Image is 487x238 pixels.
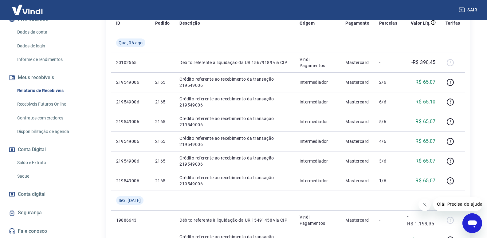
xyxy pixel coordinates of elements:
p: Mastercard [345,158,369,164]
p: 2165 [155,99,170,105]
a: Saldo e Extrato [15,156,84,169]
p: Mastercard [345,99,369,105]
a: Fale conosco [7,224,84,238]
p: 2165 [155,178,170,184]
p: 219549006 [116,158,145,164]
p: Crédito referente ao recebimento da transação 219549006 [179,155,289,167]
p: 1/6 [379,178,397,184]
p: 2165 [155,119,170,125]
p: Descrição [179,20,200,26]
p: Crédito referente ao recebimento da transação 219549006 [179,115,289,128]
p: Intermediador [300,138,336,144]
p: Pedido [155,20,170,26]
p: 2/6 [379,79,397,85]
p: Parcelas [379,20,397,26]
button: Conta Digital [7,143,84,156]
a: Contratos com credores [15,112,84,124]
p: Intermediador [300,79,336,85]
p: 6/6 [379,99,397,105]
p: R$ 65,07 [415,79,435,86]
p: R$ 65,07 [415,177,435,184]
p: R$ 65,07 [415,118,435,125]
a: Dados da conta [15,26,84,38]
p: - [379,59,397,66]
span: Qua, 06 ago [119,40,143,46]
p: Pagamento [345,20,369,26]
p: Mastercard [345,119,369,125]
p: 3/6 [379,158,397,164]
p: Mastercard [345,178,369,184]
p: Origem [300,20,315,26]
p: -R$ 1.199,35 [407,213,435,228]
p: 20102565 [116,59,145,66]
span: Olá! Precisa de ajuda? [4,4,52,9]
p: Intermediador [300,99,336,105]
p: Crédito referente ao recebimento da transação 219549006 [179,135,289,147]
p: Mastercard [345,59,369,66]
p: Intermediador [300,158,336,164]
iframe: Mensagem da empresa [433,197,482,211]
p: 4/6 [379,138,397,144]
iframe: Botão para abrir a janela de mensagens [462,213,482,233]
p: 219549006 [116,178,145,184]
p: Mastercard [345,217,369,223]
span: Conta digital [18,190,45,199]
p: Tarifas [446,20,460,26]
p: R$ 65,07 [415,138,435,145]
p: Crédito referente ao recebimento da transação 219549006 [179,175,289,187]
p: 19886643 [116,217,145,223]
p: 219549006 [116,79,145,85]
p: 219549006 [116,138,145,144]
p: R$ 65,10 [415,98,435,106]
p: Crédito referente ao recebimento da transação 219549006 [179,76,289,88]
p: Débito referente à liquidação da UR 15679189 via CIP [179,59,289,66]
a: Recebíveis Futuros Online [15,98,84,111]
a: Dados de login [15,40,84,52]
a: Saque [15,170,84,183]
a: Informe de rendimentos [15,53,84,66]
p: Vindi Pagamentos [300,214,336,226]
p: Intermediador [300,119,336,125]
p: Vindi Pagamentos [300,56,336,69]
p: - [379,217,397,223]
p: 2165 [155,158,170,164]
button: Meus recebíveis [7,71,84,84]
p: -R$ 390,45 [411,59,436,66]
p: 2165 [155,79,170,85]
a: Disponibilização de agenda [15,125,84,138]
p: 5/6 [379,119,397,125]
p: Intermediador [300,178,336,184]
iframe: Fechar mensagem [418,199,431,211]
p: 219549006 [116,119,145,125]
a: Relatório de Recebíveis [15,84,84,97]
p: Valor Líq. [411,20,431,26]
p: ID [116,20,120,26]
p: Mastercard [345,79,369,85]
p: R$ 65,07 [415,157,435,165]
a: Segurança [7,206,84,220]
p: 219549006 [116,99,145,105]
a: Conta digital [7,188,84,201]
img: Vindi [7,0,47,19]
p: Mastercard [345,138,369,144]
p: 2165 [155,138,170,144]
p: Débito referente à liquidação da UR 15491458 via CIP [179,217,289,223]
p: Crédito referente ao recebimento da transação 219549006 [179,96,289,108]
button: Sair [458,4,480,16]
span: Sex, [DATE] [119,197,141,204]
